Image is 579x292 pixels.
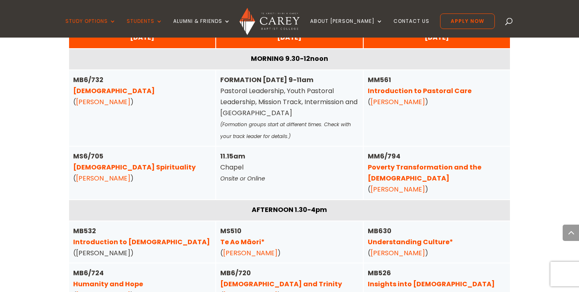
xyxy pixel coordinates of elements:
strong: MB6/732 [73,75,155,96]
a: [PERSON_NAME] [76,174,130,183]
div: ( ) [368,225,506,259]
em: Onsite or Online [220,174,265,183]
a: Humanity and Hope [73,279,143,289]
a: [DEMOGRAPHIC_DATA] and Trinity [220,279,342,289]
strong: MB6/724 [73,268,143,289]
strong: MB532 [73,226,210,247]
strong: MB630 [368,226,453,247]
a: [PERSON_NAME] [76,97,130,107]
a: Study Options [65,18,116,38]
a: [PERSON_NAME] [223,248,277,258]
a: Alumni & Friends [173,18,230,38]
a: [DEMOGRAPHIC_DATA] [73,86,155,96]
div: ( ) [73,151,212,184]
strong: MORNING 9.30-12noon [251,54,328,63]
strong: MB6/720 [220,268,342,289]
a: About [PERSON_NAME] [310,18,383,38]
strong: MS6/705 [73,152,196,172]
div: Chapel [220,151,359,185]
a: Introduction to [DEMOGRAPHIC_DATA] [73,237,210,247]
div: Pastoral Leadership, Youth Pastoral Leadership, Mission Track, Intermission and [GEOGRAPHIC_DATA] [220,74,359,142]
a: Poverty Transformation and the [DEMOGRAPHIC_DATA] [368,163,481,183]
a: Understanding Culture* [368,237,453,247]
a: [PERSON_NAME] [371,248,425,258]
strong: AFTERNOON 1.30-4pm [252,205,327,214]
div: ( ) [73,74,212,108]
strong: MM561 [368,75,472,96]
strong: MS510 [220,226,265,247]
div: ( ) [368,74,506,108]
a: Contact Us [393,18,429,38]
div: ([PERSON_NAME]) [73,225,212,259]
em: (Formation groups start at different times. Check with your track leader for details.) [220,121,351,139]
a: [PERSON_NAME] [371,185,425,194]
strong: MM6/794 [368,152,481,183]
a: Te Ao Māori* [220,237,265,247]
img: Carey Baptist College [239,8,300,35]
a: [DEMOGRAPHIC_DATA] Spirituality [73,163,196,172]
a: Apply Now [440,13,495,29]
strong: FORMATION [DATE] 9-11am [220,75,313,85]
strong: 11.15am [220,152,245,161]
a: Introduction to Pastoral Care [368,86,472,96]
a: Students [127,18,163,38]
div: ( ) [368,151,506,195]
a: [PERSON_NAME] [371,97,425,107]
div: ( ) [220,225,359,259]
